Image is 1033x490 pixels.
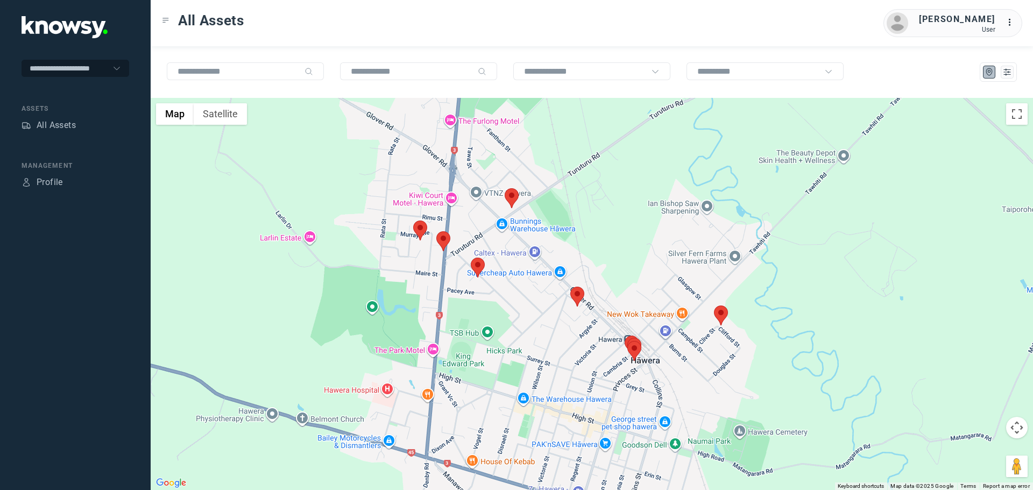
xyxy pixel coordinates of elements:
[22,104,129,113] div: Assets
[156,103,194,125] button: Show street map
[1007,18,1017,26] tspan: ...
[983,483,1030,489] a: Report a map error
[1002,67,1012,77] div: List
[985,67,994,77] div: Map
[1006,16,1019,29] div: :
[1006,417,1028,438] button: Map camera controls
[305,67,313,76] div: Search
[919,13,995,26] div: [PERSON_NAME]
[37,176,63,189] div: Profile
[1006,103,1028,125] button: Toggle fullscreen view
[22,120,31,130] div: Assets
[887,12,908,34] img: avatar.png
[960,483,977,489] a: Terms (opens in new tab)
[22,176,63,189] a: ProfileProfile
[22,119,76,132] a: AssetsAll Assets
[37,119,76,132] div: All Assets
[478,67,486,76] div: Search
[1006,16,1019,31] div: :
[838,482,884,490] button: Keyboard shortcuts
[194,103,247,125] button: Show satellite imagery
[890,483,953,489] span: Map data ©2025 Google
[919,26,995,33] div: User
[153,476,189,490] img: Google
[22,177,31,187] div: Profile
[153,476,189,490] a: Open this area in Google Maps (opens a new window)
[22,161,129,171] div: Management
[22,16,108,38] img: Application Logo
[162,17,169,24] div: Toggle Menu
[178,11,244,30] span: All Assets
[1006,456,1028,477] button: Drag Pegman onto the map to open Street View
